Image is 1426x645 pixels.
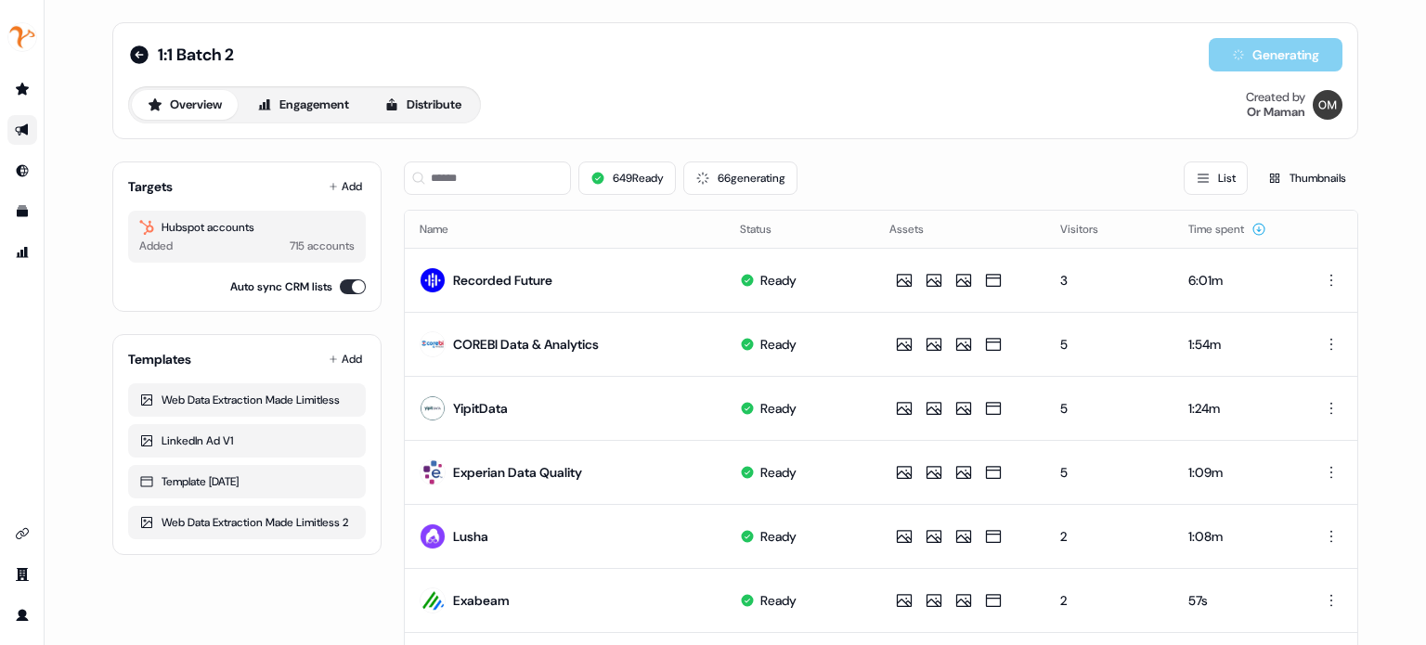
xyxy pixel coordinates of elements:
div: Web Data Extraction Made Limitless 2 [139,513,355,532]
div: Templates [128,350,191,368]
button: Status [740,213,794,246]
div: 5 [1060,399,1159,418]
div: Exabeam [453,591,510,610]
div: Ready [760,591,797,610]
div: 1:08m [1188,527,1282,546]
button: 66generating [683,161,797,195]
div: 715 accounts [290,237,355,255]
button: Overview [132,90,238,120]
div: 1:24m [1188,399,1282,418]
div: 2 [1060,527,1159,546]
div: Hubspot accounts [139,218,355,237]
button: Add [325,174,366,200]
button: Add [325,346,366,372]
a: Go to Inbound [7,156,37,186]
button: Name [420,213,471,246]
div: COREBI Data & Analytics [453,335,599,354]
button: Time spent [1188,213,1266,246]
div: 2 [1060,591,1159,610]
a: Go to templates [7,197,37,226]
label: Auto sync CRM lists [230,277,332,296]
div: 6:01m [1188,271,1282,290]
div: Experian Data Quality [453,463,582,482]
a: Go to attribution [7,238,37,267]
img: Or [1313,90,1342,120]
div: 1:54m [1188,335,1282,354]
div: Ready [760,335,797,354]
div: 1:09m [1188,463,1282,482]
div: 5 [1060,463,1159,482]
a: Go to integrations [7,519,37,548]
button: 649Ready [578,161,676,195]
div: Web Data Extraction Made Limitless [139,391,355,409]
a: Go to team [7,560,37,589]
button: Distribute [369,90,477,120]
button: List [1184,161,1248,195]
div: 57s [1188,591,1282,610]
div: Lusha [453,527,488,546]
div: Ready [760,399,797,418]
div: Ready [760,271,797,290]
button: Engagement [241,90,365,120]
th: Assets [875,211,1045,248]
a: Go to prospects [7,74,37,104]
button: Visitors [1060,213,1121,246]
div: 3 [1060,271,1159,290]
div: Ready [760,463,797,482]
div: Targets [128,177,173,196]
div: Created by [1246,90,1305,105]
div: Recorded Future [453,271,552,290]
div: Added [139,237,173,255]
div: Ready [760,527,797,546]
a: Go to outbound experience [7,115,37,145]
a: Go to profile [7,600,37,630]
div: 5 [1060,335,1159,354]
div: YipitData [453,399,508,418]
div: LinkedIn Ad V1 [139,432,355,450]
div: Or Maman [1247,105,1305,120]
button: Thumbnails [1255,161,1358,195]
span: 1:1 Batch 2 [158,44,234,66]
div: Template [DATE] [139,472,355,491]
